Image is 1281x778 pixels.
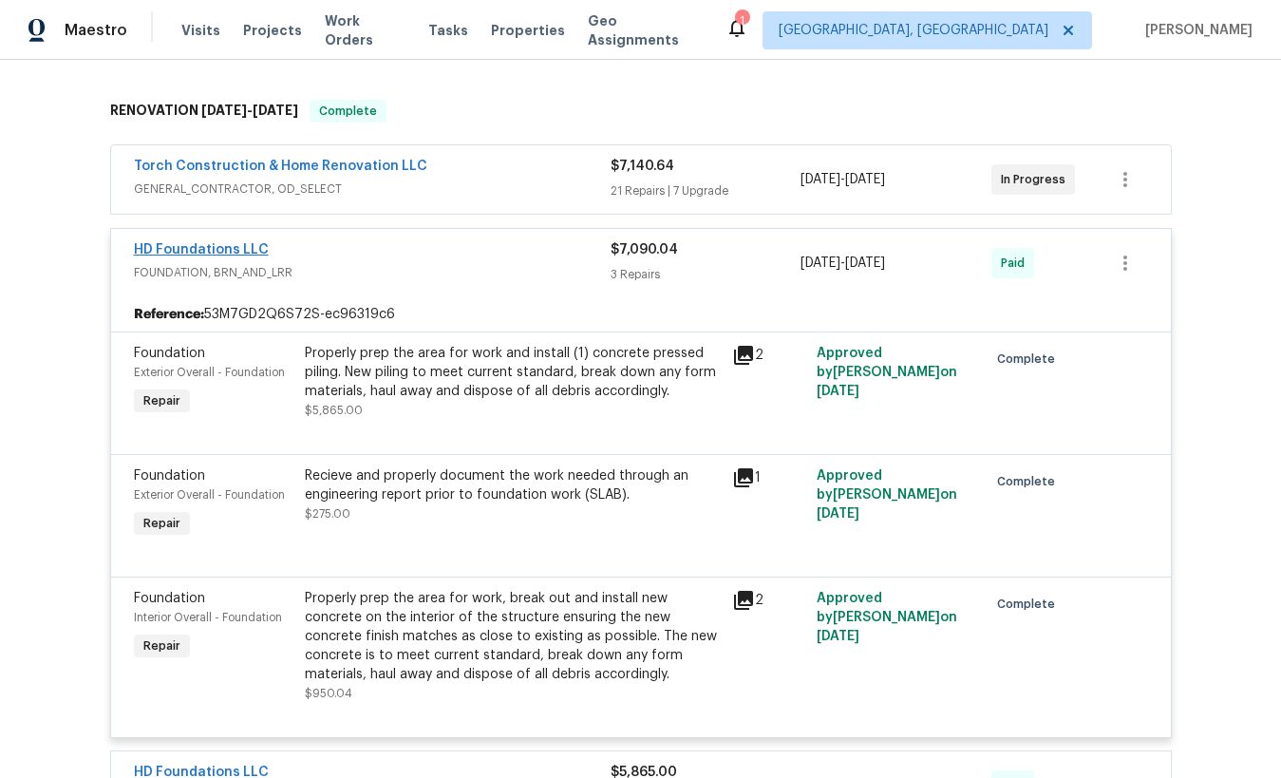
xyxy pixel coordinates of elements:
[1138,21,1253,40] span: [PERSON_NAME]
[134,592,205,605] span: Foundation
[134,305,204,324] b: Reference:
[801,173,840,186] span: [DATE]
[111,297,1171,332] div: 53M7GD2Q6S72S-ec96319c6
[201,104,247,117] span: [DATE]
[136,391,188,410] span: Repair
[305,466,721,504] div: Recieve and properly document the work needed through an engineering report prior to foundation w...
[801,254,885,273] span: -
[134,612,282,623] span: Interior Overall - Foundation
[997,472,1063,491] span: Complete
[817,630,859,643] span: [DATE]
[732,466,806,489] div: 1
[817,385,859,398] span: [DATE]
[1001,254,1032,273] span: Paid
[134,160,427,173] a: Torch Construction & Home Renovation LLC
[779,21,1048,40] span: [GEOGRAPHIC_DATA], [GEOGRAPHIC_DATA]
[136,636,188,655] span: Repair
[305,688,352,699] span: $950.04
[134,243,269,256] a: HD Foundations LLC
[104,81,1177,142] div: RENOVATION [DATE]-[DATE]Complete
[243,21,302,40] span: Projects
[325,11,405,49] span: Work Orders
[732,589,806,612] div: 2
[428,24,468,37] span: Tasks
[997,595,1063,614] span: Complete
[305,508,350,520] span: $275.00
[801,256,840,270] span: [DATE]
[181,21,220,40] span: Visits
[817,469,957,521] span: Approved by [PERSON_NAME] on
[110,100,298,123] h6: RENOVATION
[611,181,801,200] div: 21 Repairs | 7 Upgrade
[732,344,806,367] div: 2
[134,347,205,360] span: Foundation
[1001,170,1073,189] span: In Progress
[801,170,885,189] span: -
[201,104,298,117] span: -
[735,11,748,30] div: 1
[491,21,565,40] span: Properties
[611,265,801,284] div: 3 Repairs
[817,507,859,521] span: [DATE]
[611,243,678,256] span: $7,090.04
[65,21,127,40] span: Maestro
[817,347,957,398] span: Approved by [PERSON_NAME] on
[845,173,885,186] span: [DATE]
[997,350,1063,369] span: Complete
[134,367,285,378] span: Exterior Overall - Foundation
[134,489,285,501] span: Exterior Overall - Foundation
[588,11,703,49] span: Geo Assignments
[845,256,885,270] span: [DATE]
[136,514,188,533] span: Repair
[311,102,385,121] span: Complete
[134,263,611,282] span: FOUNDATION, BRN_AND_LRR
[611,160,674,173] span: $7,140.64
[134,469,205,483] span: Foundation
[305,344,721,401] div: Properly prep the area for work and install (1) concrete pressed piling. New piling to meet curre...
[134,180,611,199] span: GENERAL_CONTRACTOR, OD_SELECT
[305,589,721,684] div: Properly prep the area for work, break out and install new concrete on the interior of the struct...
[817,592,957,643] span: Approved by [PERSON_NAME] on
[305,405,363,416] span: $5,865.00
[253,104,298,117] span: [DATE]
